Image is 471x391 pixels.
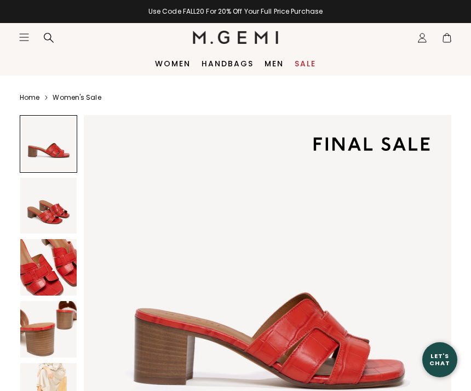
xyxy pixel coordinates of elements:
a: Handbags [202,59,254,68]
a: Home [20,93,39,102]
a: Men [265,59,284,68]
a: Sale [295,59,316,68]
img: The Mafalda Alta [20,239,77,296]
img: final sale tag [298,122,445,166]
a: Women [155,59,191,68]
img: The Mafalda Alta [20,301,77,358]
div: Let's Chat [422,353,457,366]
button: Open site menu [19,32,30,43]
img: The Mafalda Alta [20,178,77,234]
img: M.Gemi [193,31,279,44]
a: Women's Sale [53,93,101,102]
